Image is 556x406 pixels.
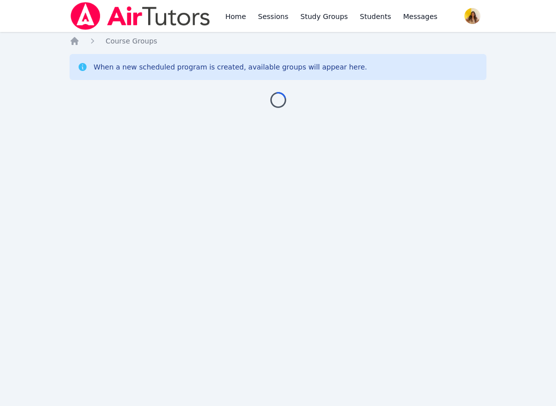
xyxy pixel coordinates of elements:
div: When a new scheduled program is created, available groups will appear here. [94,62,367,72]
span: Course Groups [106,37,157,45]
span: Messages [403,11,438,21]
a: Course Groups [106,36,157,46]
nav: Breadcrumb [70,36,486,46]
img: Air Tutors [70,2,211,30]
